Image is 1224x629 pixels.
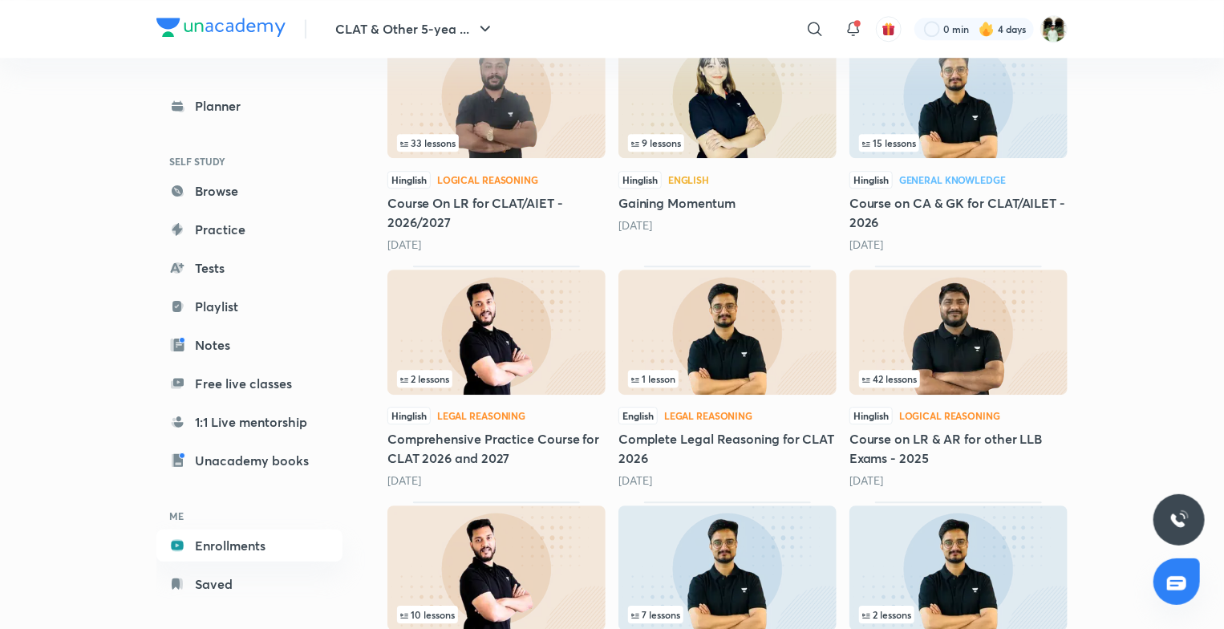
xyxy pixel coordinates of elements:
h5: Course on CA & GK for CLAT/AILET - 2026 [849,193,1068,232]
div: Legal Reasoning [437,411,525,420]
span: 9 lessons [631,138,681,148]
div: left [859,370,1058,388]
img: avatar [882,22,896,36]
div: left [628,134,827,152]
div: Legal Reasoning [664,411,752,420]
div: left [859,606,1058,623]
span: 15 lessons [862,138,916,148]
img: Thumbnail [618,33,837,158]
h5: Course On LR for CLAT/AIET - 2026/2027 [387,193,606,232]
h6: ME [156,502,342,530]
h5: Course on LR & AR for other LLB Exams - 2025 [849,429,1068,468]
div: Course On LR for CLAT/AIET - 2026/2027 [387,29,606,252]
div: infosection [859,370,1058,388]
img: Thumbnail [387,270,606,395]
div: infosection [628,370,827,388]
span: Hinglish [849,171,893,189]
a: Planner [156,90,342,122]
span: 7 lessons [631,610,680,619]
div: infocontainer [628,134,827,152]
div: infocontainer [397,370,596,388]
h5: Complete Legal Reasoning for CLAT 2026 [618,429,837,468]
img: Company Logo [156,18,286,37]
span: 2 lessons [400,374,449,383]
div: English [668,175,709,185]
div: infosection [859,606,1058,623]
a: Company Logo [156,18,286,41]
a: Unacademy books [156,444,342,477]
span: English [618,407,658,424]
span: 33 lessons [400,138,456,148]
span: 2 lessons [862,610,911,619]
a: Playlist [156,290,342,323]
div: 3 months ago [618,473,837,489]
div: infocontainer [397,134,596,152]
div: 3 months ago [849,237,1068,253]
img: Thumbnail [618,270,837,395]
div: General Knowledge [899,175,1006,185]
a: Browse [156,175,342,207]
span: 10 lessons [400,610,455,619]
div: left [859,134,1058,152]
div: left [397,370,596,388]
div: Course on CA & GK for CLAT/AILET - 2026 [849,29,1068,252]
div: infocontainer [859,370,1058,388]
img: Thumbnail [849,33,1068,158]
a: Practice [156,213,342,246]
div: 2 months ago [387,237,606,253]
div: left [397,134,596,152]
span: Hinglish [387,171,431,189]
div: infosection [859,134,1058,152]
button: CLAT & Other 5-yea ... [326,13,505,45]
div: 2 months ago [618,217,837,233]
img: Thumbnail [849,270,1068,395]
span: 42 lessons [862,374,917,383]
div: infocontainer [859,134,1058,152]
h6: SELF STUDY [156,148,342,175]
h5: Gaining Momentum [618,193,837,213]
div: left [628,606,827,623]
img: ttu [1169,510,1189,530]
img: Thumbnail [387,33,606,158]
button: avatar [876,16,902,42]
div: Logical Reasoning [899,411,1000,420]
div: 4 months ago [849,473,1068,489]
div: left [397,606,596,623]
div: infocontainer [628,606,827,623]
div: infosection [628,606,827,623]
span: Hinglish [387,407,431,424]
a: Notes [156,329,342,361]
div: Course on LR & AR for other LLB Exams - 2025 [849,266,1068,489]
div: infosection [628,134,827,152]
img: streak [979,21,995,37]
span: Hinglish [618,171,662,189]
span: Hinglish [849,407,893,424]
div: infosection [397,370,596,388]
div: infosection [397,134,596,152]
h5: Comprehensive Practice Course for CLAT 2026 and 2027 [387,429,606,468]
div: left [628,370,827,388]
span: 1 lesson [631,374,675,383]
div: 3 months ago [387,473,606,489]
a: Enrollments [156,530,342,562]
div: Gaining Momentum [618,29,837,252]
div: Complete Legal Reasoning for CLAT 2026 [618,266,837,489]
div: Logical Reasoning [437,175,538,185]
a: Tests [156,252,342,284]
div: Comprehensive Practice Course for CLAT 2026 and 2027 [387,266,606,489]
a: Free live classes [156,367,342,400]
a: 1:1 Live mentorship [156,406,342,438]
div: infocontainer [397,606,596,623]
a: Saved [156,568,342,600]
div: infocontainer [859,606,1058,623]
div: infosection [397,606,596,623]
div: infocontainer [628,370,827,388]
img: amit [1040,15,1068,43]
